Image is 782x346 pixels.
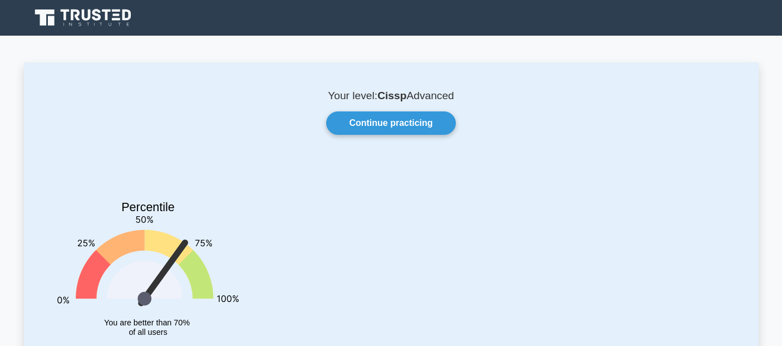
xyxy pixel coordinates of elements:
[326,111,455,135] a: Continue practicing
[121,201,175,214] text: Percentile
[129,328,167,337] tspan: of all users
[51,89,732,103] p: Your level: Advanced
[377,90,406,101] b: Cissp
[104,318,190,327] tspan: You are better than 70%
